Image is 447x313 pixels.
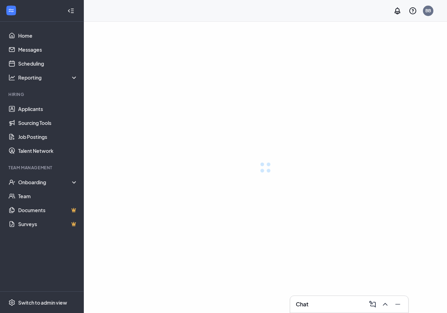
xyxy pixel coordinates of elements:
svg: ChevronUp [381,300,389,308]
svg: Minimize [394,300,402,308]
div: BB [425,8,431,14]
button: Minimize [391,299,403,310]
a: Talent Network [18,144,78,158]
button: ComposeMessage [366,299,378,310]
a: SurveysCrown [18,217,78,231]
div: Onboarding [18,179,78,186]
div: Team Management [8,165,76,171]
a: Applicants [18,102,78,116]
svg: Analysis [8,74,15,81]
a: DocumentsCrown [18,203,78,217]
div: Switch to admin view [18,299,67,306]
a: Team [18,189,78,203]
svg: Settings [8,299,15,306]
a: Home [18,29,78,43]
a: Sourcing Tools [18,116,78,130]
svg: QuestionInfo [409,7,417,15]
a: Messages [18,43,78,57]
a: Job Postings [18,130,78,144]
h3: Chat [296,300,308,308]
svg: WorkstreamLogo [8,7,15,14]
svg: ComposeMessage [368,300,377,308]
svg: UserCheck [8,179,15,186]
svg: Notifications [393,7,402,15]
div: Hiring [8,91,76,97]
button: ChevronUp [379,299,390,310]
svg: Collapse [67,7,74,14]
div: Reporting [18,74,78,81]
a: Scheduling [18,57,78,70]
